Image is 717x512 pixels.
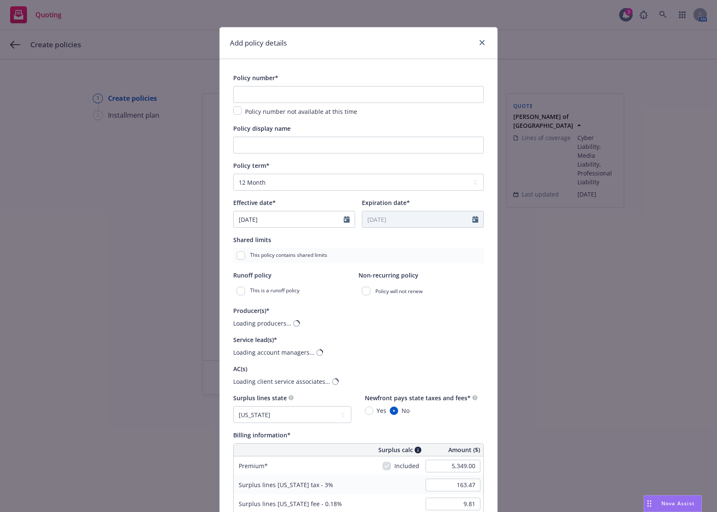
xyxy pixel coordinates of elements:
span: Included [394,461,419,470]
input: Yes [365,407,373,415]
input: MM/DD/YYYY [362,211,472,227]
span: AC(s) [233,365,247,373]
span: Nova Assist [661,500,695,507]
input: MM/DD/YYYY [234,211,344,227]
span: Premium [239,462,268,470]
span: Policy term* [233,162,270,170]
div: Loading account managers... [233,348,315,357]
span: Surplus lines [US_STATE] fee - 0.18% [239,500,342,508]
span: Policy number not available at this time [245,108,357,116]
span: Shared limits [233,236,271,244]
span: Producer(s)* [233,307,270,315]
span: Policy display name [233,124,291,132]
span: No [402,406,410,415]
span: Runoff policy [233,271,272,279]
span: Effective date* [233,199,276,207]
a: close [477,38,487,48]
span: Policy number* [233,74,278,82]
span: Non-recurring policy [358,271,418,279]
div: Policy will not renew [358,283,484,299]
input: 0.00 [426,460,480,472]
svg: Calendar [344,216,350,223]
div: Loading producers... [233,319,291,328]
input: 0.00 [426,479,480,491]
span: Surplus calc [378,445,413,454]
span: Yes [377,406,386,415]
div: Loading client service associates... [233,377,330,386]
h1: Add policy details [230,38,287,49]
div: Drag to move [644,496,655,512]
button: Nova Assist [644,495,702,512]
svg: Calendar [472,216,478,223]
span: Service lead(s)* [233,336,277,344]
span: Surplus lines [US_STATE] tax - 3% [239,481,333,489]
span: Surplus lines state [233,394,287,402]
input: 0.00 [426,498,480,510]
span: Newfront pays state taxes and fees* [365,394,471,402]
span: Billing information* [233,431,291,439]
span: Expiration date* [362,199,410,207]
div: This policy contains shared limits [233,248,484,263]
div: This is a runoff policy [233,283,358,299]
span: Amount ($) [448,445,480,454]
input: No [390,407,398,415]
